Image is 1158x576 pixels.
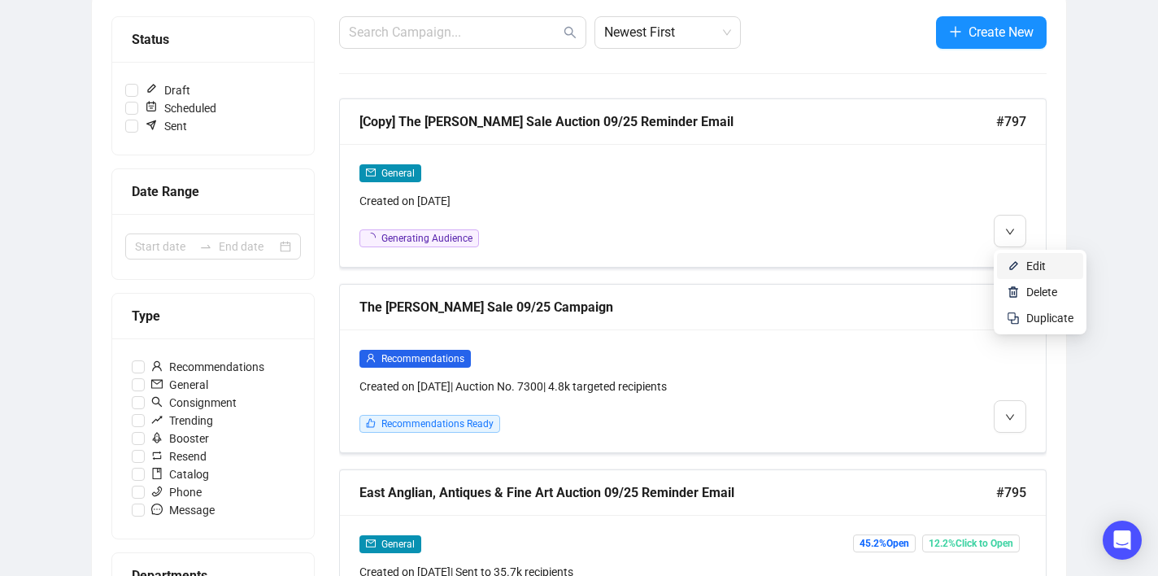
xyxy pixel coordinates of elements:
span: Trending [145,412,220,430]
span: plus [949,25,962,38]
span: down [1005,412,1015,422]
span: search [151,396,163,408]
span: rise [151,414,163,425]
span: Duplicate [1026,312,1073,325]
span: retweet [151,450,163,461]
span: Newest First [604,17,731,48]
span: Delete [1026,286,1057,299]
span: #797 [996,111,1026,132]
span: General [145,376,215,394]
span: Recommendations [145,358,271,376]
a: The [PERSON_NAME] Sale 09/25 Campaign#796userRecommendationsCreated on [DATE]| Auction No. 7300| ... [339,284,1047,453]
input: End date [219,238,276,255]
div: Status [132,29,294,50]
span: Consignment [145,394,243,412]
span: Generating Audience [381,233,472,244]
div: East Anglian, Antiques & Fine Art Auction 09/25 Reminder Email [359,482,996,503]
span: book [151,468,163,479]
span: Sent [138,117,194,135]
span: #795 [996,482,1026,503]
span: Phone [145,483,208,501]
span: General [381,539,415,550]
span: mail [151,378,163,390]
span: phone [151,486,163,497]
span: like [366,418,376,428]
span: 45.2% Open [853,535,916,552]
img: svg+xml;base64,PHN2ZyB4bWxucz0iaHR0cDovL3d3dy53My5vcmcvMjAwMC9zdmciIHhtbG5zOnhsaW5rPSJodHRwOi8vd3... [1007,286,1020,299]
span: loading [366,233,376,242]
span: Recommendations [381,353,464,364]
span: General [381,168,415,179]
span: Message [145,501,221,519]
span: Catalog [145,465,215,483]
span: 12.2% Click to Open [922,535,1020,552]
div: Type [132,306,294,326]
span: search [564,26,577,39]
span: down [1005,227,1015,237]
div: Created on [DATE] [359,192,857,210]
span: Create New [969,22,1034,42]
span: message [151,504,163,515]
span: mail [366,168,376,177]
a: [Copy] The [PERSON_NAME] Sale Auction 09/25 Reminder Email#797mailGeneralCreated on [DATE]loading... [339,98,1047,268]
span: rocket [151,432,163,443]
span: to [199,240,212,253]
span: mail [366,539,376,548]
span: Draft [138,81,197,99]
span: Scheduled [138,99,223,117]
div: [Copy] The [PERSON_NAME] Sale Auction 09/25 Reminder Email [359,111,996,132]
div: Date Range [132,181,294,202]
span: user [151,360,163,372]
span: user [366,353,376,363]
input: Search Campaign... [349,23,560,42]
div: The [PERSON_NAME] Sale 09/25 Campaign [359,297,996,317]
img: svg+xml;base64,PHN2ZyB4bWxucz0iaHR0cDovL3d3dy53My5vcmcvMjAwMC9zdmciIHhtbG5zOnhsaW5rPSJodHRwOi8vd3... [1007,260,1020,273]
span: Recommendations Ready [381,418,494,430]
div: Open Intercom Messenger [1103,521,1142,560]
span: Edit [1026,260,1046,273]
div: Created on [DATE] | Auction No. 7300 | 4.8k targeted recipients [359,377,857,395]
span: Booster [145,430,215,447]
input: Start date [135,238,193,255]
img: svg+xml;base64,PHN2ZyB4bWxucz0iaHR0cDovL3d3dy53My5vcmcvMjAwMC9zdmciIHdpZHRoPSIyNCIgaGVpZ2h0PSIyNC... [1007,312,1020,325]
span: swap-right [199,240,212,253]
button: Create New [936,16,1047,49]
span: Resend [145,447,213,465]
